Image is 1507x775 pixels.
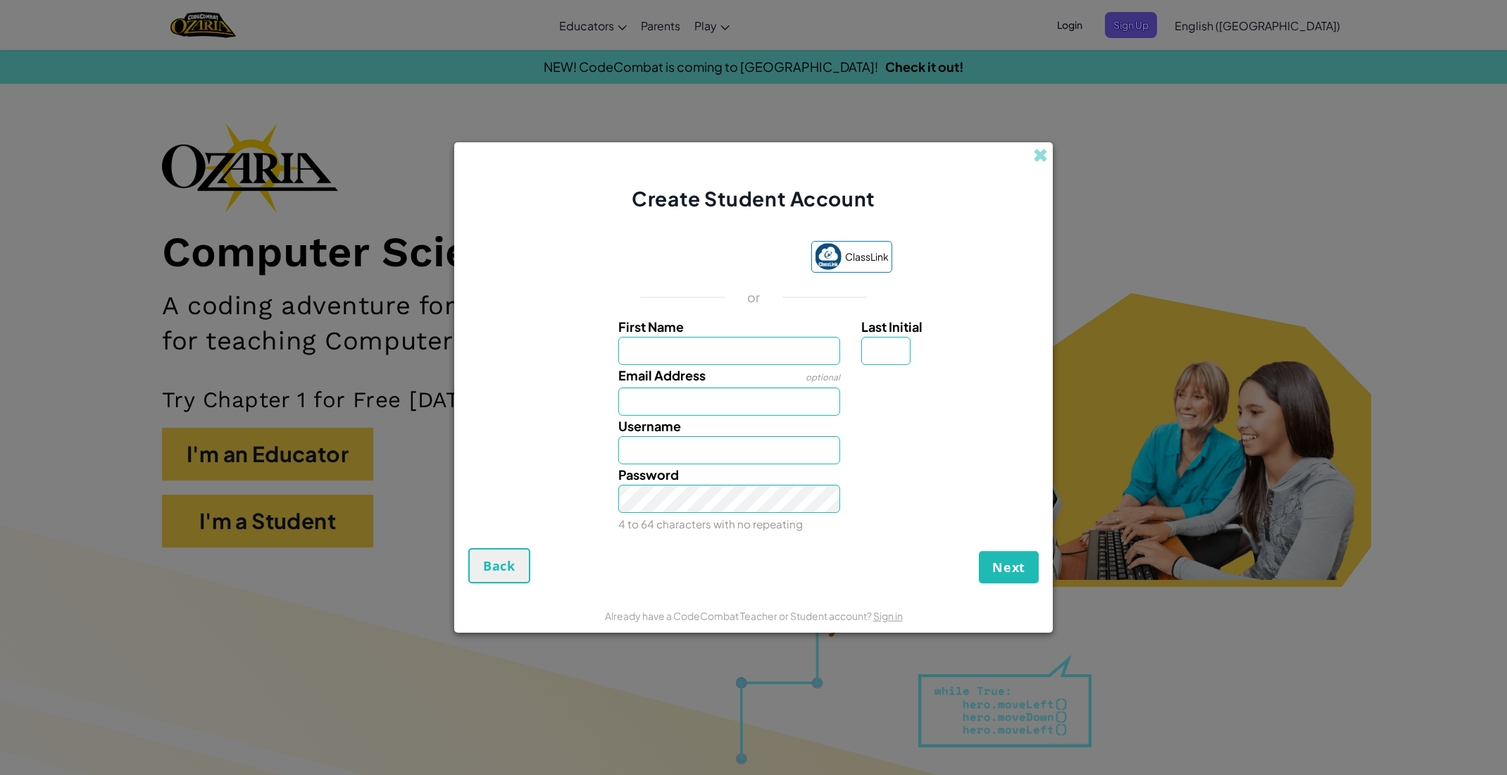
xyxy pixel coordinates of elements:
[873,609,903,622] a: Sign in
[845,247,889,267] span: ClassLink
[618,418,681,434] span: Username
[605,609,873,622] span: Already have a CodeCombat Teacher or Student account?
[632,186,875,211] span: Create Student Account
[979,551,1039,583] button: Next
[618,318,684,335] span: First Name
[806,372,840,383] span: optional
[618,517,803,531] small: 4 to 64 characters with no repeating
[815,243,842,270] img: classlink-logo-small.png
[861,318,923,335] span: Last Initial
[747,289,761,306] p: or
[618,367,706,383] span: Email Address
[992,559,1025,576] span: Next
[483,557,515,574] span: Back
[468,548,530,583] button: Back
[608,242,804,273] iframe: Sign in with Google Button
[618,466,679,483] span: Password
